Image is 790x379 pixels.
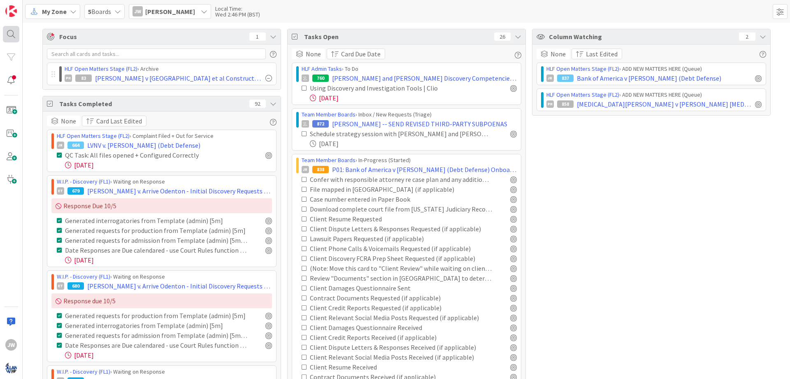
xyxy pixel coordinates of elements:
div: 664 [67,142,84,149]
a: HLF Open Matters Stage (FL2) [546,91,619,98]
a: Team Member Boards [302,111,355,118]
div: Date Responses are Due calendared - use Court Rules function in CLIO to determine response date. [65,340,247,350]
button: Card Due Date [327,49,385,59]
div: › Waiting on Response [57,367,272,376]
div: Schedule strategy session with [PERSON_NAME] and [PERSON_NAME] to get instructions on issuing rev... [310,129,492,139]
div: Client Dispute Letters & Responses Received (if applicable) [310,342,490,352]
div: Client Credit Reports Received (if applicable) [310,332,470,342]
div: Response Due 10/5 [51,198,272,213]
div: Local Time: [215,6,260,12]
span: Boards [88,7,111,16]
div: Response due 10/5 [51,293,272,308]
span: None [61,116,76,126]
div: Client Damages Questionnaire Sent [310,283,457,293]
b: 5 [88,7,91,16]
div: Review "Documents" section in [GEOGRAPHIC_DATA] to determine what we already have, then meet with... [310,273,492,283]
div: Generated requests for production from Template (admin) [5m] [65,311,247,321]
div: JR [302,166,309,173]
div: Generated interrogatories from Template (admin) [5m] [65,216,241,226]
div: Client Phone Calls & Voicemails Requested (if applicable) [310,244,487,253]
span: [PERSON_NAME] [145,7,195,16]
span: Last Edited [586,49,618,59]
span: [PERSON_NAME] v. Arrive Odenton - Initial Discovery Requests on Arrive Odenton [87,186,272,196]
div: › Complaint Filed + Out for Service [57,132,272,140]
div: Date Responses are Due calendared - use Court Rules function in CLIO to determine response date. [65,245,247,255]
div: Client Resume Requested [310,214,443,224]
div: › ADD NEW MATTERS HERE (Queue) [546,91,762,99]
span: [PERSON_NAME] v. Arrive Odenton - Initial Discovery Requests on Trinity Property Consultants [87,281,272,291]
div: Generated requests for admission from Template (admin) [5min] [65,235,247,245]
div: 92 [249,100,266,108]
img: Visit kanbanzone.com [5,5,17,17]
span: [MEDICAL_DATA][PERSON_NAME] v [PERSON_NAME] [MEDICAL_DATA] & Rehabilitation [577,99,752,109]
button: Last Edited [572,49,622,59]
div: Download complete court file from [US_STATE] Judiciary Record Search [310,204,492,214]
div: [DATE] [65,160,272,170]
div: Generated requests for admission from Template (admin) [5min] [65,330,247,340]
span: [PERSON_NAME] and [PERSON_NAME] Discovery Competencies training (one hour) [332,73,517,83]
div: Client Dispute Letters & Responses Requested (if applicable) [310,224,492,234]
div: PH [546,100,554,108]
div: 26 [494,33,511,41]
div: Wed 2:46 PM (BST) [215,12,260,17]
div: 858 [557,100,574,108]
a: Team Member Boards [302,156,355,164]
div: 760 [312,74,329,82]
span: LVNV v. [PERSON_NAME] (Debt Defense) [87,140,200,150]
div: ET [57,282,64,290]
div: 679 [67,187,84,195]
a: HLF Admin Tasks [302,65,342,72]
div: JW [132,6,143,16]
div: 872 [312,120,329,128]
span: Card Last Edited [96,116,142,126]
div: › ADD NEW MATTERS HERE (Queue) [546,65,762,73]
button: Card Last Edited [82,116,146,126]
div: Generated requests for production from Template (admin) [5m] [65,226,247,235]
span: P01: Bank of America v [PERSON_NAME] (Debt Defense) Onboarding [332,165,517,174]
div: › To Do [302,65,517,73]
span: Card Due Date [341,49,381,59]
a: HLF Open Matters Stage (FL2) [546,65,619,72]
a: W.I.P. - Discovery (FL1) [57,273,110,280]
div: File mapped in [GEOGRAPHIC_DATA] (if applicable) [310,184,479,194]
span: Tasks Completed [59,99,245,109]
div: Case number entered in Paper Book [310,194,457,204]
a: W.I.P. - Discovery (FL1) [57,368,110,375]
div: JR [546,74,554,82]
span: None [306,49,321,59]
span: Bank of America v [PERSON_NAME] (Debt Defense) [577,73,721,83]
div: JW [5,339,17,351]
div: [DATE] [310,139,517,149]
div: › In-Progress (Started) [302,156,517,165]
div: Client Damages Questionnaire Received [310,323,463,332]
span: Focus [59,32,243,42]
div: PH [65,74,72,82]
div: 680 [67,282,84,290]
a: HLF Open Matters Stage (FL2) [65,65,137,72]
span: [PERSON_NAME] v [GEOGRAPHIC_DATA] et al Construction Defect Cases [95,73,262,83]
img: avatar [5,362,17,374]
div: Generated interrogatories from Template (admin) [5m] [65,321,241,330]
div: › Waiting on Response [57,177,272,186]
input: Search all cards and tasks... [47,49,266,59]
a: W.I.P. - Discovery (FL1) [57,178,110,185]
div: ET [57,187,64,195]
div: 837 [557,74,574,82]
div: [DATE] [65,255,272,265]
div: 2 [739,33,755,41]
div: Using Discovery and Investigation Tools | Clio [310,83,471,93]
div: Client Resume Received [310,362,440,372]
div: 1 [249,33,266,41]
div: Confer with responsible attorney re case plan and any additional docs or info needed Delete any t... [310,174,492,184]
div: Client Credit Reports Requested (if applicable) [310,303,472,313]
div: Client Relevant Social Media Posts Received (if applicable) [310,352,489,362]
div: › Inbox / New Requests (Triage) [302,110,517,119]
div: Client Relevant Social Media Posts Requested (if applicable) [310,313,491,323]
span: None [551,49,566,59]
div: › Archive [65,65,272,73]
div: Lawsuit Papers Requested (if applicable) [310,234,464,244]
div: [DATE] [310,93,517,103]
span: Tasks Open [304,32,490,42]
div: [DATE] [65,350,272,360]
div: JR [57,142,64,149]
